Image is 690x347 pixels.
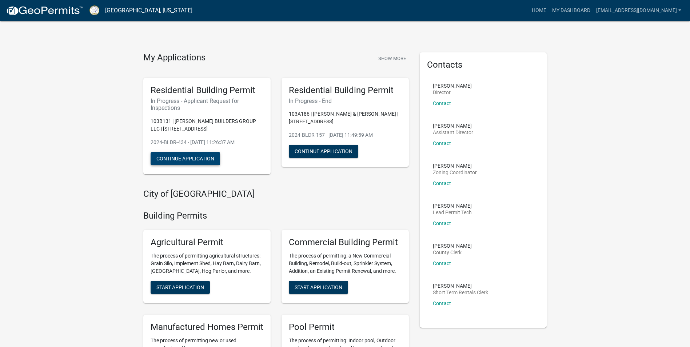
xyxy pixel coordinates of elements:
h5: Commercial Building Permit [289,237,402,248]
p: 2024-BLDR-434 - [DATE] 11:26:37 AM [151,139,263,146]
a: Contact [433,300,451,306]
span: Start Application [295,284,342,290]
h5: Residential Building Permit [151,85,263,96]
span: Start Application [156,284,204,290]
a: Contact [433,220,451,226]
h5: Pool Permit [289,322,402,332]
p: [PERSON_NAME] [433,203,472,208]
p: Short Term Rentals Clerk [433,290,488,295]
h4: My Applications [143,52,206,63]
h6: In Progress - End [289,97,402,104]
a: Contact [433,180,451,186]
button: Start Application [289,281,348,294]
p: [PERSON_NAME] [433,83,472,88]
p: The process of permitting agricultural structures: Grain Silo, Implement Shed, Hay Barn, Dairy Ba... [151,252,263,275]
a: [EMAIL_ADDRESS][DOMAIN_NAME] [593,4,684,17]
h5: Residential Building Permit [289,85,402,96]
p: [PERSON_NAME] [433,163,477,168]
img: Putnam County, Georgia [89,5,99,15]
h4: Building Permits [143,211,409,221]
p: County Clerk [433,250,472,255]
p: Zoning Coordinator [433,170,477,175]
h5: Manufactured Homes Permit [151,322,263,332]
a: Home [529,4,549,17]
h4: City of [GEOGRAPHIC_DATA] [143,189,409,199]
p: 103A186 | [PERSON_NAME] & [PERSON_NAME] | [STREET_ADDRESS] [289,110,402,125]
h6: In Progress - Applicant Request for Inspections [151,97,263,111]
h5: Contacts [427,60,540,70]
button: Show More [375,52,409,64]
p: 2024-BLDR-157 - [DATE] 11:49:59 AM [289,131,402,139]
p: Lead Permit Tech [433,210,472,215]
p: [PERSON_NAME] [433,123,473,128]
a: Contact [433,260,451,266]
p: [PERSON_NAME] [433,243,472,248]
a: My Dashboard [549,4,593,17]
button: Start Application [151,281,210,294]
p: [PERSON_NAME] [433,283,488,288]
p: 103B131 | [PERSON_NAME] BUILDERS GROUP LLC | [STREET_ADDRESS] [151,117,263,133]
button: Continue Application [289,145,358,158]
a: Contact [433,140,451,146]
p: The process of permitting: a New Commercial Building, Remodel, Build-out, Sprinkler System, Addit... [289,252,402,275]
a: [GEOGRAPHIC_DATA], [US_STATE] [105,4,192,17]
a: Contact [433,100,451,106]
p: Assistant Director [433,130,473,135]
h5: Agricultural Permit [151,237,263,248]
button: Continue Application [151,152,220,165]
p: Director [433,90,472,95]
